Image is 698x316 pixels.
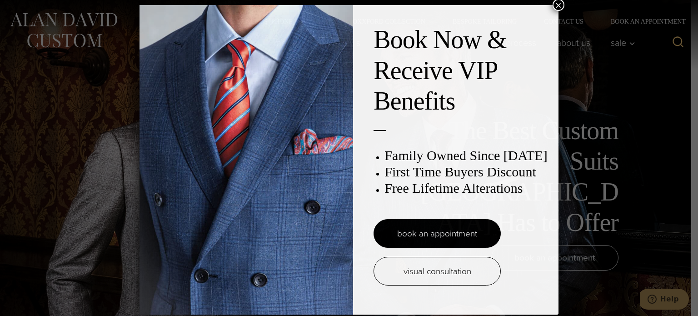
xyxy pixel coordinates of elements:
[374,219,501,248] a: book an appointment
[384,147,549,164] h3: Family Owned Since [DATE]
[384,180,549,196] h3: Free Lifetime Alterations
[374,257,501,286] a: visual consultation
[384,164,549,180] h3: First Time Buyers Discount
[20,6,39,15] span: Help
[374,25,549,116] h2: Book Now & Receive VIP Benefits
